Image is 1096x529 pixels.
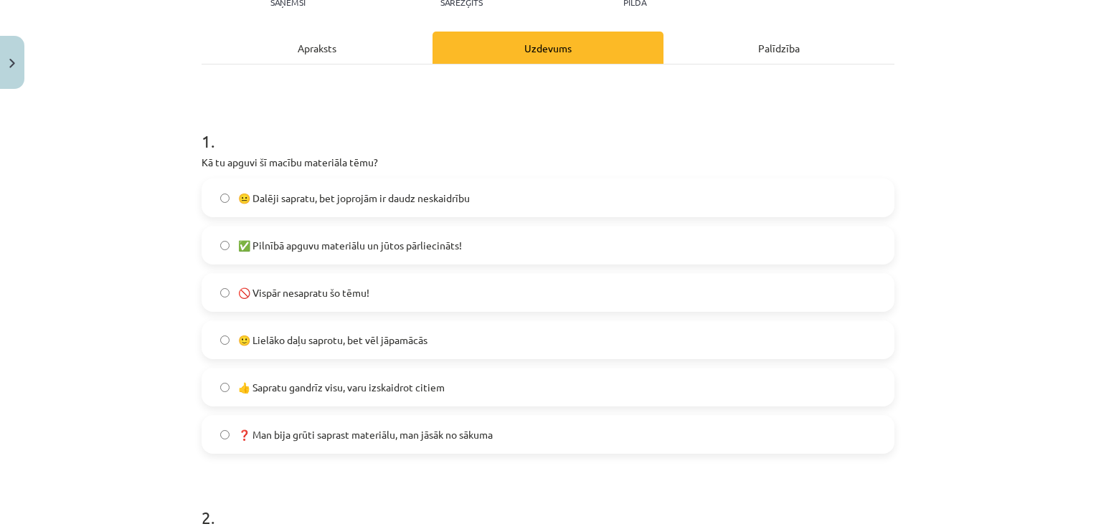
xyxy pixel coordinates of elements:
span: 🙂 Lielāko daļu saprotu, bet vēl jāpamācās [238,333,427,348]
input: 🙂 Lielāko daļu saprotu, bet vēl jāpamācās [220,335,230,345]
div: Apraksts [202,32,433,64]
span: ❓ Man bija grūti saprast materiālu, man jāsāk no sākuma [238,427,493,442]
h1: 2 . [202,482,894,527]
span: 👍 Sapratu gandrīz visu, varu izskaidrot citiem [238,380,445,395]
p: Kā tu apguvi šī macību materiāla tēmu? [202,155,894,170]
span: ✅ Pilnībā apguvu materiālu un jūtos pārliecināts! [238,238,462,253]
input: ❓ Man bija grūti saprast materiālu, man jāsāk no sākuma [220,430,230,439]
input: 🚫 Vispār nesapratu šo tēmu! [220,288,230,297]
input: 😐 Dalēji sapratu, bet joprojām ir daudz neskaidrību [220,194,230,203]
span: 🚫 Vispār nesapratu šo tēmu! [238,285,369,300]
input: 👍 Sapratu gandrīz visu, varu izskaidrot citiem [220,383,230,392]
input: ✅ Pilnībā apguvu materiālu un jūtos pārliecināts! [220,241,230,250]
div: Palīdzība [663,32,894,64]
img: icon-close-lesson-0947bae3869378f0d4975bcd49f059093ad1ed9edebbc8119c70593378902aed.svg [9,59,15,68]
div: Uzdevums [433,32,663,64]
h1: 1 . [202,106,894,151]
span: 😐 Dalēji sapratu, bet joprojām ir daudz neskaidrību [238,191,470,206]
